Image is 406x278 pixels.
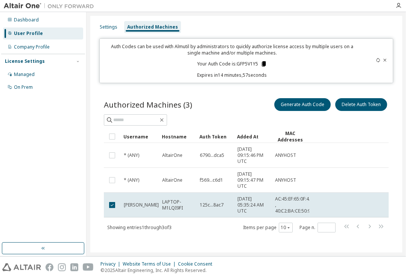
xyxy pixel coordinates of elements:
span: AltairOne [162,177,182,183]
span: 125c...8ac7 [200,202,224,208]
div: Auth Token [199,131,231,143]
span: f569...c6d1 [200,177,223,183]
div: On Prem [14,84,33,90]
span: * (ANY) [124,152,139,158]
div: Authorized Machines [127,24,178,30]
span: * (ANY) [124,177,139,183]
span: ANYHOST [275,152,297,158]
p: Your Auth Code is: GFP5V1Y5 [197,61,267,67]
p: Expires in 14 minutes, 57 seconds [104,72,360,78]
span: [DATE] 09:15:47 PM UTC [237,171,268,189]
img: instagram.svg [58,263,66,271]
span: [DATE] 05:35:24 AM UTC [237,196,268,214]
span: ANYHOST [275,177,297,183]
div: Managed [14,71,35,77]
div: Company Profile [14,44,50,50]
div: Dashboard [14,17,39,23]
img: linkedin.svg [70,263,78,271]
div: Privacy [100,261,123,267]
div: Cookie Consent [178,261,217,267]
span: [DATE] 09:15:46 PM UTC [237,146,268,164]
button: Generate Auth Code [274,98,331,111]
span: Items per page [243,223,293,232]
div: User Profile [14,30,43,36]
img: Altair One [4,2,98,10]
button: Delete Auth Token [335,98,387,111]
div: Username [123,131,156,143]
span: LAPTOP-M1LQI9FI [162,199,193,211]
span: [PERSON_NAME] [124,202,159,208]
img: facebook.svg [46,263,53,271]
p: Auth Codes can be used with Almutil by administrators to quickly authorize license access by mult... [104,43,360,56]
span: 6790...dca5 [200,152,224,158]
p: © 2025 Altair Engineering, Inc. All Rights Reserved. [100,267,217,273]
div: Settings [100,24,117,30]
div: Added At [237,131,269,143]
span: Page n. [300,223,336,232]
span: AltairOne [162,152,182,158]
span: AC:45:EF:65:0F:4A , 40:C2:BA:CE:50:9C [275,196,314,214]
img: altair_logo.svg [2,263,41,271]
span: Authorized Machines (3) [104,99,192,110]
div: Website Terms of Use [123,261,178,267]
div: MAC Addresses [275,130,306,143]
span: Showing entries 1 through 3 of 3 [107,224,172,231]
div: License Settings [5,58,45,64]
div: Hostname [162,131,193,143]
button: 10 [281,225,291,231]
img: youtube.svg [83,263,94,271]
